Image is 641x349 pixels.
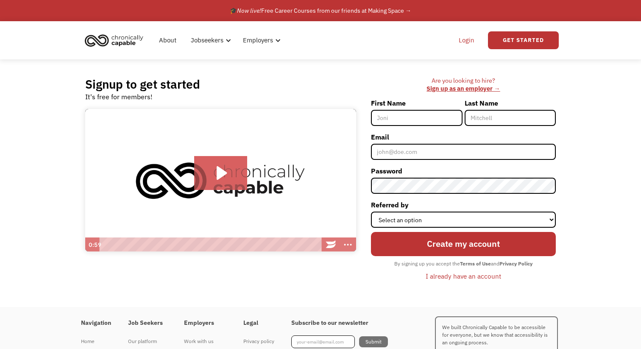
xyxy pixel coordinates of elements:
[104,237,318,252] div: Playbar
[390,258,537,269] div: By signing up you accept the and
[82,31,150,50] a: home
[371,96,462,110] label: First Name
[238,27,283,54] div: Employers
[184,335,226,347] a: Work with us
[85,77,200,92] h2: Signup to get started
[291,319,388,327] h4: Subscribe to our newsletter
[184,319,226,327] h4: Employers
[243,336,274,346] div: Privacy policy
[191,35,223,45] div: Jobseekers
[82,31,146,50] img: Chronically Capable logo
[85,92,153,102] div: It's free for members!
[488,31,559,49] a: Get Started
[499,260,532,267] strong: Privacy Policy
[291,335,355,348] input: your-email@email.com
[128,335,167,347] a: Our platform
[243,319,274,327] h4: Legal
[243,335,274,347] a: Privacy policy
[371,96,556,284] form: Member-Signup-Form
[371,164,556,178] label: Password
[419,269,507,283] a: I already have an account
[460,260,491,267] strong: Terms of Use
[465,96,556,110] label: Last Name
[230,6,411,16] div: 🎓 Free Career Courses from our friends at Making Space →
[371,144,556,160] input: john@doe.com
[465,110,556,126] input: Mitchell
[291,335,388,348] form: Footer Newsletter
[322,237,339,252] a: Wistia Logo -- Learn More
[154,27,181,54] a: About
[359,336,388,347] input: Submit
[454,27,479,54] a: Login
[237,7,261,14] em: Now live!
[243,35,273,45] div: Employers
[184,336,226,346] div: Work with us
[81,336,111,346] div: Home
[128,319,167,327] h4: Job Seekers
[186,27,234,54] div: Jobseekers
[371,232,556,256] input: Create my account
[85,109,356,252] img: Introducing Chronically Capable
[81,335,111,347] a: Home
[371,130,556,144] label: Email
[371,110,462,126] input: Joni
[371,77,556,92] div: Are you looking to hire? ‍
[81,319,111,327] h4: Navigation
[194,156,247,190] button: Play Video: Introducing Chronically Capable
[426,271,501,281] div: I already have an account
[339,237,356,252] button: Show more buttons
[426,84,500,92] a: Sign up as an employer →
[371,198,556,212] label: Referred by
[128,336,167,346] div: Our platform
